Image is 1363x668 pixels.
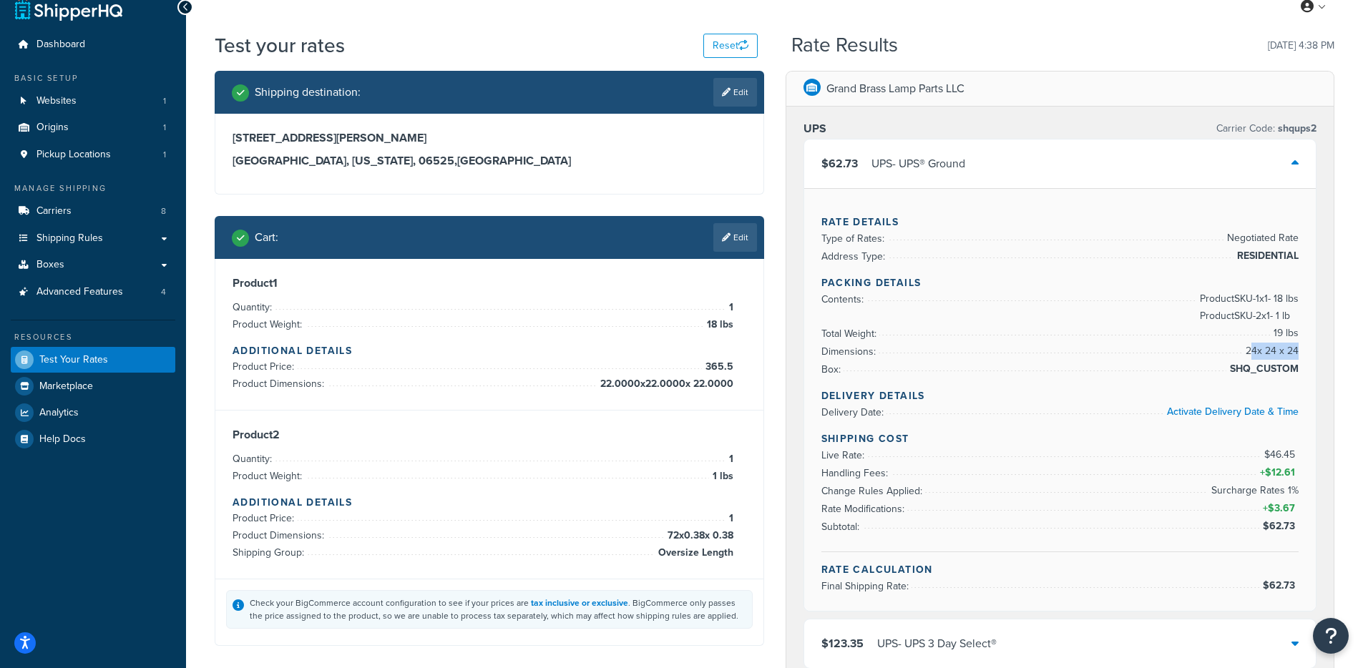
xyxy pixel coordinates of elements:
div: UPS - UPS® Ground [871,154,965,174]
h4: Additional Details [233,495,746,510]
span: Shipping Rules [36,232,103,245]
a: tax inclusive or exclusive [531,596,628,609]
span: Websites [36,95,77,107]
span: Delivery Date: [821,405,887,420]
span: Dashboard [36,39,85,51]
button: Open Resource Center [1313,618,1349,654]
span: $12.61 [1265,465,1299,480]
h4: Additional Details [233,343,746,358]
p: [DATE] 4:38 PM [1268,36,1334,56]
a: Activate Delivery Date & Time [1167,404,1299,419]
span: + [1257,464,1299,481]
span: Negotiated Rate [1223,230,1299,247]
p: Grand Brass Lamp Parts LLC [826,79,964,99]
h3: Product 1 [233,276,746,290]
span: 365.5 [702,358,733,375]
span: Carriers [36,205,72,217]
span: Quantity: [233,300,275,315]
span: Address Type: [821,249,889,264]
span: Test Your Rates [39,354,108,366]
span: $62.73 [1263,578,1299,593]
button: Reset [703,34,758,58]
div: Manage Shipping [11,182,175,195]
a: Shipping Rules [11,225,175,252]
div: UPS - UPS 3 Day Select® [877,634,997,654]
a: Edit [713,78,757,107]
span: Pickup Locations [36,149,111,161]
a: Carriers8 [11,198,175,225]
span: Product Dimensions: [233,528,328,543]
span: Dimensions: [821,344,879,359]
span: RESIDENTIAL [1233,247,1299,265]
span: 18 lbs [703,316,733,333]
li: Websites [11,88,175,114]
h4: Packing Details [821,275,1299,290]
span: Subtotal: [821,519,863,534]
span: Live Rate: [821,448,868,463]
li: Analytics [11,400,175,426]
a: Pickup Locations1 [11,142,175,168]
div: Resources [11,331,175,343]
div: Check your BigCommerce account configuration to see if your prices are . BigCommerce only passes ... [250,596,746,622]
p: Carrier Code: [1216,119,1316,139]
span: Help Docs [39,433,86,446]
span: Box: [821,362,844,377]
span: Analytics [39,407,79,419]
li: Origins [11,114,175,141]
span: Advanced Features [36,286,123,298]
a: Dashboard [11,31,175,58]
span: 8 [161,205,166,217]
span: Origins [36,122,69,134]
span: $123.35 [821,635,864,652]
span: Handling Fees: [821,466,891,481]
span: Quantity: [233,451,275,466]
a: Test Your Rates [11,347,175,373]
span: Product Price: [233,511,298,526]
span: 1 lbs [709,468,733,485]
a: Marketplace [11,373,175,399]
span: $3.67 [1268,501,1299,516]
span: shqups2 [1275,121,1316,136]
span: 24 x 24 x 24 [1242,343,1299,360]
span: 1 [726,510,733,527]
li: Pickup Locations [11,142,175,168]
h4: Delivery Details [821,388,1299,403]
span: Shipping Group: [233,545,308,560]
span: + [1260,500,1299,517]
h4: Rate Calculation [821,562,1299,577]
span: Product Price: [233,359,298,374]
a: Boxes [11,252,175,278]
h2: Rate Results [791,34,898,57]
h1: Test your rates [215,31,345,59]
span: Oversize Length [655,544,733,561]
span: $46.45 [1264,447,1299,462]
span: 22.0000 x 22.0000 x 22.0000 [597,375,733,393]
h3: [GEOGRAPHIC_DATA], [US_STATE], 06525 , [GEOGRAPHIC_DATA] [233,154,746,168]
h3: [STREET_ADDRESS][PERSON_NAME] [233,131,746,145]
span: Change Rules Applied: [821,483,926,498]
h2: Shipping destination : [255,86,361,99]
span: 1 [726,451,733,468]
li: Carriers [11,198,175,225]
span: 1 [163,95,166,107]
span: 1 [726,299,733,316]
h3: UPS [803,122,826,136]
span: Marketplace [39,380,93,393]
span: Type of Rates: [821,231,888,246]
span: Boxes [36,259,64,271]
span: 72 x 0.38 x 0.38 [664,527,733,544]
h3: Product 2 [233,428,746,442]
li: Help Docs [11,426,175,452]
div: Basic Setup [11,72,175,84]
span: 19 lbs [1270,325,1299,342]
span: $62.73 [821,155,858,172]
a: Websites1 [11,88,175,114]
span: 4 [161,286,166,298]
h2: Cart : [255,231,278,244]
span: Product Weight: [233,468,306,483]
